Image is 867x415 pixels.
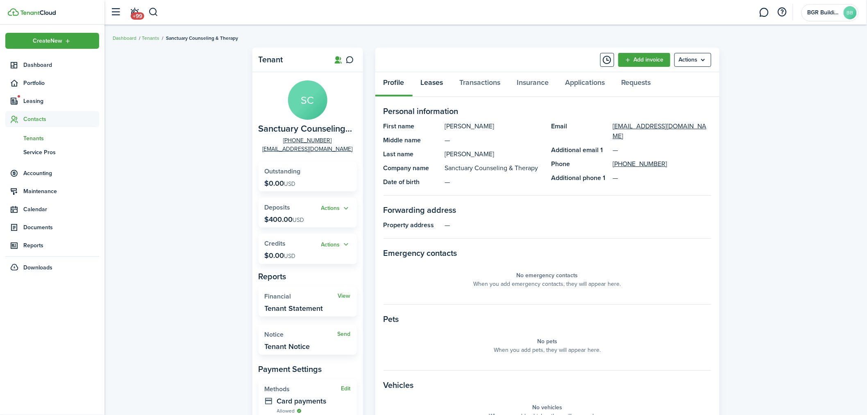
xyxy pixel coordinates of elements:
a: Tenants [142,34,159,42]
panel-main-title: Property address [384,220,441,230]
panel-main-section-title: Personal information [384,105,711,117]
panel-main-section-title: Emergency contacts [384,247,711,259]
span: Accounting [23,169,99,178]
button: Open resource center [775,5,789,19]
panel-main-description: — [445,177,543,187]
panel-main-description: — [445,220,711,230]
a: Service Pros [5,145,99,159]
a: [EMAIL_ADDRESS][DOMAIN_NAME] [263,145,353,153]
avatar-text: SC [288,80,327,120]
a: Tenants [5,131,99,145]
panel-main-title: Email [552,121,609,141]
span: Portfolio [23,79,99,87]
widget-stats-title: Notice [265,331,338,338]
menu-btn: Actions [674,53,711,67]
panel-main-placeholder-title: No pets [537,337,557,346]
panel-main-title: Middle name [384,135,441,145]
span: Maintenance [23,187,99,196]
panel-main-placeholder-title: No emergency contacts [517,271,578,280]
p: $0.00 [265,179,296,187]
button: Open menu [5,33,99,49]
panel-main-title: First name [384,121,441,131]
span: USD [284,180,296,188]
panel-main-title: Tenant [259,55,324,64]
span: Create New [33,38,63,44]
a: Send [338,331,351,337]
widget-stats-description: Card payments [277,397,351,405]
panel-main-section-title: Forwarding address [384,204,711,216]
avatar-text: BB [844,6,857,19]
a: [PHONE_NUMBER] [613,159,667,169]
span: USD [284,252,296,260]
panel-main-title: Additional email 1 [552,145,609,155]
span: Deposits [265,203,291,212]
a: Leases [413,72,452,97]
panel-main-description: — [445,135,543,145]
p: $400.00 [265,215,304,223]
a: Messaging [756,2,772,23]
a: Transactions [452,72,509,97]
panel-main-section-title: Pets [384,313,711,325]
span: Contacts [23,115,99,123]
button: Open menu [674,53,711,67]
panel-main-placeholder-description: When you add pets, they will appear here. [494,346,601,354]
panel-main-title: Additional phone 1 [552,173,609,183]
panel-main-subtitle: Payment Settings [259,363,357,375]
a: [PHONE_NUMBER] [284,136,332,145]
widget-stats-title: Methods [265,385,341,393]
widget-stats-description: Tenant Notice [265,342,310,351]
panel-main-subtitle: Reports [259,270,357,283]
a: Dashboard [113,34,136,42]
button: Edit [341,385,351,392]
panel-main-title: Last name [384,149,441,159]
button: Open menu [321,204,351,213]
button: Search [148,5,159,19]
span: +99 [131,12,144,20]
a: Add invoice [618,53,670,67]
a: Dashboard [5,57,99,73]
span: Service Pros [23,148,99,157]
span: Credits [265,239,286,248]
button: Actions [321,240,351,249]
panel-main-description: [PERSON_NAME] [445,121,543,131]
panel-main-description: Sanctuary Counseling & Therapy [445,163,543,173]
span: Tenants [23,134,99,143]
a: [EMAIL_ADDRESS][DOMAIN_NAME] [613,121,711,141]
panel-main-description: [PERSON_NAME] [445,149,543,159]
button: Actions [321,204,351,213]
panel-main-title: Company name [384,163,441,173]
a: Requests [613,72,659,97]
span: Leasing [23,97,99,105]
button: Open sidebar [108,5,124,20]
span: Sanctuary Counseling & Therapy [166,34,238,42]
img: TenantCloud [20,10,56,15]
button: Open menu [321,240,351,249]
p: $0.00 [265,251,296,260]
panel-main-title: Date of birth [384,177,441,187]
span: Reports [23,241,99,250]
span: Documents [23,223,99,232]
widget-stats-description: Tenant Statement [265,304,323,312]
span: BGR Building LLC [808,10,840,16]
panel-main-section-title: Vehicles [384,379,711,391]
widget-stats-title: Financial [265,293,338,300]
panel-main-title: Phone [552,159,609,169]
img: TenantCloud [8,8,19,16]
a: Notifications [127,2,143,23]
span: Calendar [23,205,99,214]
a: Insurance [509,72,557,97]
panel-main-placeholder-title: No vehicles [532,403,562,412]
a: Applications [557,72,613,97]
panel-main-placeholder-description: When you add emergency contacts, they will appear here. [474,280,621,288]
span: Downloads [23,263,52,272]
a: View [338,293,351,299]
span: USD [293,216,304,224]
span: Outstanding [265,166,301,176]
button: Timeline [600,53,614,67]
span: Sanctuary Counseling & Therapy [259,124,353,134]
span: Allowed [277,407,295,415]
a: Reports [5,237,99,253]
